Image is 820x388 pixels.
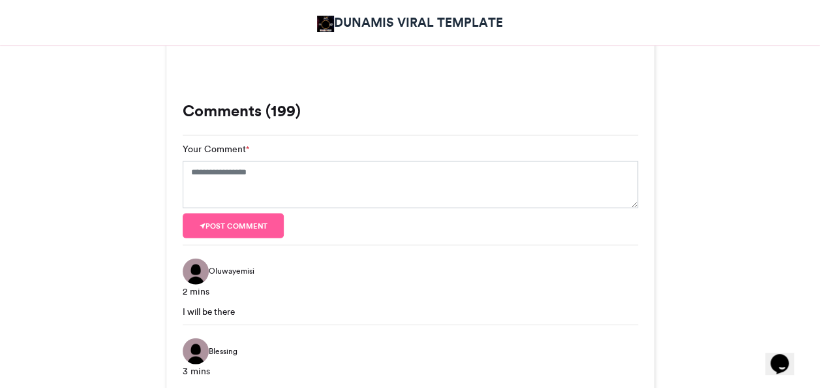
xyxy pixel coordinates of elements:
[765,336,807,375] iframe: chat widget
[183,285,638,299] div: 2 mins
[183,305,638,318] div: I will be there
[209,346,237,357] span: Blessing
[183,214,284,238] button: Post comment
[209,265,254,277] span: Oluwayemisi
[183,364,638,378] div: 3 mins
[317,13,504,32] a: DUNAMIS VIRAL TEMPLATE
[183,103,638,119] h3: Comments (199)
[183,142,249,156] label: Your Comment
[317,16,335,32] img: DUNAMIS VIRAL TEMPLATE
[183,259,209,285] img: Oluwayemisi
[183,338,209,364] img: Blessing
